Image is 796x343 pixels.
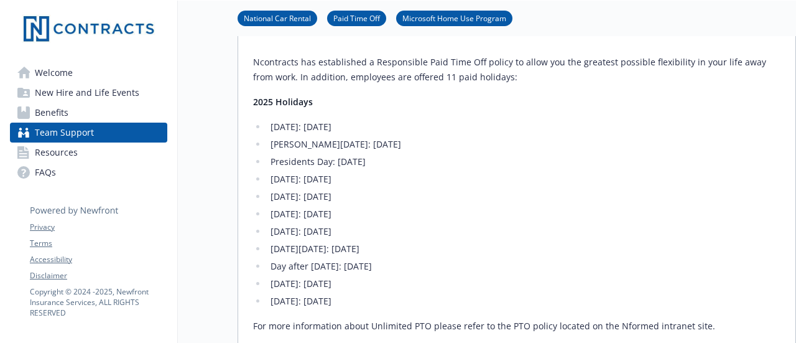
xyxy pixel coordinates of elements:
span: Team Support [35,123,94,143]
li: [DATE]: [DATE] [267,294,780,309]
li: [PERSON_NAME][DATE]: [DATE] [267,137,780,152]
span: Benefits [35,103,68,123]
span: New Hire and Life Events [35,83,139,103]
li: Presidents Day: [DATE] [267,154,780,169]
a: National Car Rental [238,12,317,24]
a: Benefits [10,103,167,123]
a: Welcome [10,63,167,83]
a: Privacy [30,222,167,233]
p: Copyright © 2024 - 2025 , Newfront Insurance Services, ALL RIGHTS RESERVED [30,286,167,318]
span: Resources [35,143,78,162]
span: FAQs [35,162,56,182]
li: [DATE]: [DATE] [267,207,780,222]
a: Resources [10,143,167,162]
li: [DATE]: [DATE] [267,224,780,239]
a: Disclaimer [30,270,167,281]
a: New Hire and Life Events [10,83,167,103]
li: [DATE]: [DATE] [267,120,780,134]
p: For more information about Unlimited PTO please refer to the PTO policy located on the Nformed in... [253,319,780,334]
a: Accessibility [30,254,167,265]
li: [DATE]: [DATE] [267,189,780,204]
li: [DATE][DATE]: [DATE] [267,242,780,256]
a: Paid Time Off [327,12,386,24]
a: Team Support [10,123,167,143]
strong: 2025 Holidays [253,96,313,108]
p: Ncontracts has established a Responsible Paid Time Off policy to allow you the greatest possible ... [253,55,780,85]
a: Terms [30,238,167,249]
a: Microsoft Home Use Program [396,12,512,24]
li: Day after [DATE]: [DATE] [267,259,780,274]
a: FAQs [10,162,167,182]
li: [DATE]: [DATE] [267,276,780,291]
span: Welcome [35,63,73,83]
li: [DATE]: [DATE] [267,172,780,187]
